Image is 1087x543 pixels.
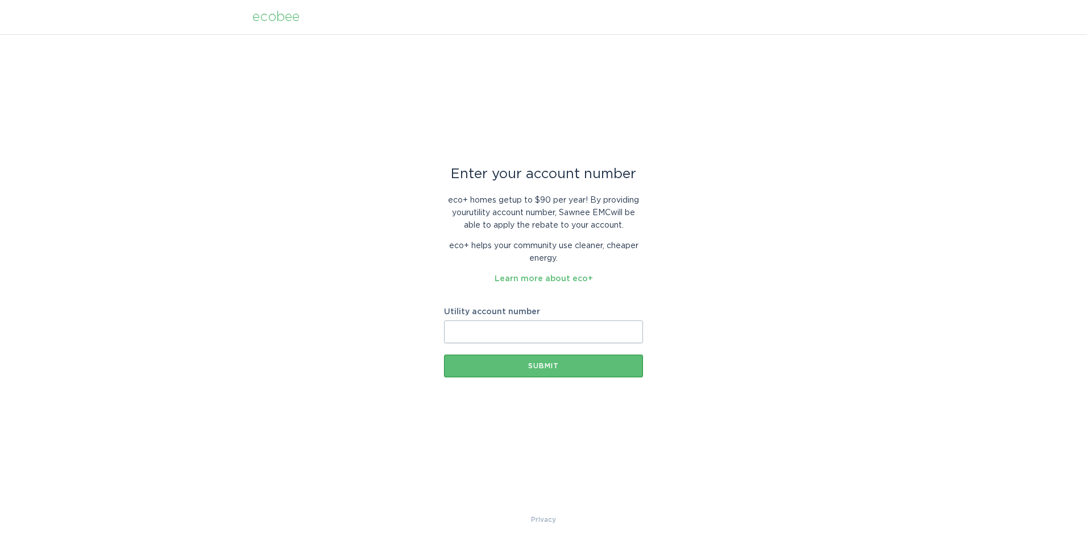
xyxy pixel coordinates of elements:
[444,240,643,265] p: eco+ helps your community use cleaner, cheaper energy.
[450,363,637,369] div: Submit
[531,513,556,526] a: Privacy Policy & Terms of Use
[252,11,300,23] div: ecobee
[444,194,643,232] p: eco+ homes get up to $90 per year ! By providing your utility account number , Sawnee EMC will be...
[444,168,643,180] div: Enter your account number
[495,275,593,283] a: Learn more about eco+
[444,308,643,316] label: Utility account number
[444,355,643,377] button: Submit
